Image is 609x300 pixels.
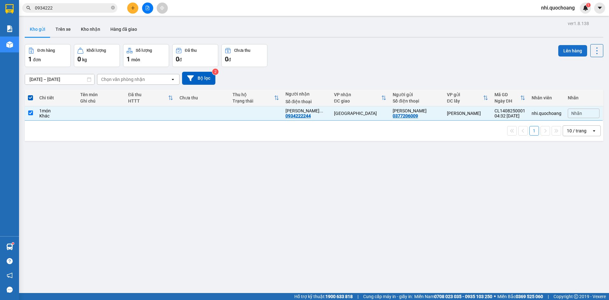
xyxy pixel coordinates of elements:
span: | [357,293,358,300]
div: [PERSON_NAME] [447,111,488,116]
th: Toggle SortBy [331,90,390,106]
th: Toggle SortBy [125,90,176,106]
strong: 0369 525 060 [516,294,543,299]
button: Bộ lọc [182,72,215,85]
button: Hàng đã giao [105,22,142,37]
div: Đã thu [128,92,168,97]
span: Miền Nam [414,293,492,300]
span: kg [82,57,87,62]
sup: 1 [12,243,14,244]
div: Đã thu [185,48,197,53]
span: Chưa thu [60,40,83,47]
span: copyright [574,294,578,299]
span: ⚪️ [494,295,496,298]
span: caret-down [597,5,603,11]
div: ĐC lấy [447,98,483,103]
div: Khác [39,113,74,118]
span: 0 [225,55,228,63]
div: Số điện thoại [285,99,328,104]
button: Trên xe [50,22,76,37]
button: Chưa thu0đ [221,44,267,67]
span: message [7,287,13,293]
div: Tên món [80,92,122,97]
svg: open [592,128,597,133]
span: 0 [77,55,81,63]
div: Chi tiết [39,95,74,100]
span: Cung cấp máy in - giấy in: [363,293,413,300]
button: 1 [529,126,539,136]
div: 0377206009 [393,113,418,118]
div: VP gửi [447,92,483,97]
div: Số lượng [136,48,152,53]
span: search [26,6,31,10]
strong: 0708 023 035 - 0935 103 250 [434,294,492,299]
span: món [131,57,140,62]
img: icon-new-feature [583,5,588,11]
div: Trạng thái [232,98,274,103]
span: file-add [145,6,150,10]
span: notification [7,272,13,278]
span: Miền Bắc [497,293,543,300]
button: Khối lượng0kg [74,44,120,67]
span: close-circle [111,6,115,10]
button: Kho gửi [25,22,50,37]
span: question-circle [7,258,13,264]
input: Tìm tên, số ĐT hoặc mã đơn [35,4,110,11]
button: Lên hàng [558,45,587,57]
span: plus [131,6,135,10]
span: đ [228,57,231,62]
div: Chưa thu [234,48,250,53]
button: aim [157,3,168,14]
div: Đơn hàng [37,48,55,53]
div: [GEOGRAPHIC_DATA] [334,111,386,116]
th: Toggle SortBy [229,90,282,106]
div: 0934222244 [61,27,125,36]
div: Nhãn [568,95,599,100]
span: close-circle [111,5,115,11]
strong: 1900 633 818 [325,294,353,299]
sup: 2 [212,69,219,75]
svg: open [170,77,175,82]
span: Nhận: [61,5,76,12]
span: 1 [127,55,130,63]
div: HTTT [128,98,168,103]
div: [PERSON_NAME] [61,20,125,27]
button: Số lượng1món [123,44,169,67]
img: logo-vxr [5,4,14,14]
span: | [548,293,549,300]
span: đ [179,57,182,62]
th: Toggle SortBy [444,90,491,106]
div: TRẦN QUỐC HÙNG [393,108,441,113]
div: Mã GD [494,92,520,97]
img: solution-icon [6,25,13,32]
div: 1 món [39,108,74,113]
img: warehouse-icon [6,41,13,48]
div: CL1408250001 [494,108,525,113]
input: Select a date range. [25,74,94,84]
span: Hỗ trợ kỹ thuật: [294,293,353,300]
span: 1 [28,55,32,63]
span: nhi.quochoang [536,4,580,12]
div: 0377206009 [5,27,56,36]
div: Người gửi [393,92,441,97]
div: 10 / trang [567,128,586,134]
div: ĐC giao [334,98,381,103]
div: Số điện thoại [393,98,441,103]
span: 0 [176,55,179,63]
div: Ngày ĐH [494,98,520,103]
div: ver 1.8.138 [568,20,589,27]
div: 04:32 [DATE] [494,113,525,118]
span: đơn [33,57,41,62]
div: Ghi chú [80,98,122,103]
span: 1 [587,3,589,7]
div: 0934222244 [285,113,311,118]
button: plus [127,3,138,14]
button: Đơn hàng1đơn [25,44,71,67]
img: warehouse-icon [6,243,13,250]
button: caret-down [594,3,605,14]
button: Kho nhận [76,22,105,37]
div: NGUYỄN KHOA TÙNG ANH [285,108,328,113]
span: Gửi: [5,5,15,12]
div: Chưa thu [180,95,226,100]
span: Nhãn [571,111,582,116]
